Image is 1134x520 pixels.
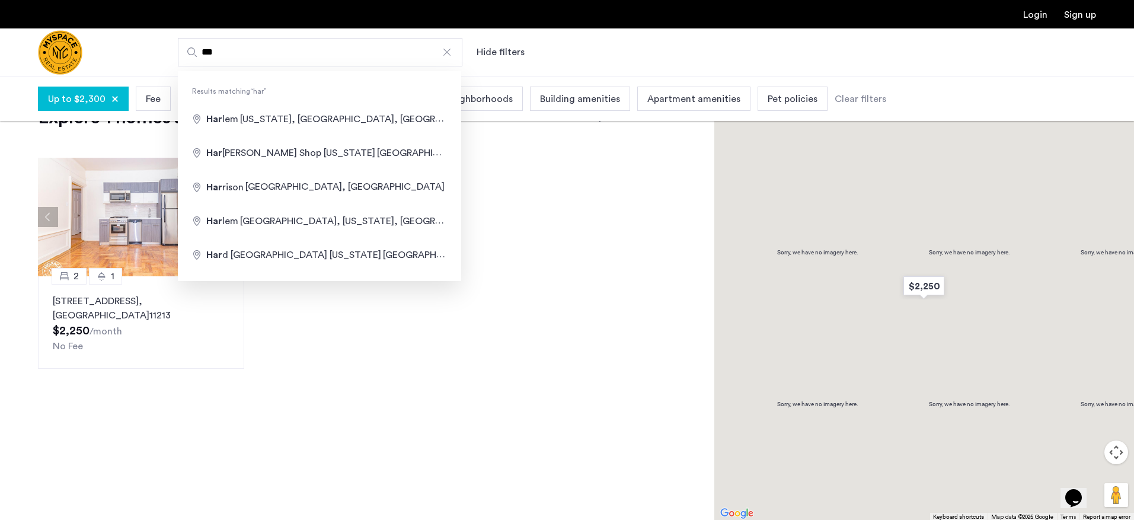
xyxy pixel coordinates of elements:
a: Cazamio Logo [38,30,82,75]
button: Show or hide filters [477,45,525,59]
span: [US_STATE], [GEOGRAPHIC_DATA], [GEOGRAPHIC_DATA] [240,114,497,124]
a: 21[STREET_ADDRESS], [GEOGRAPHIC_DATA]11213No Fee [38,276,244,369]
div: $2,250 [899,273,949,299]
span: [PERSON_NAME] Shop [US_STATE] [206,148,377,158]
span: Up to $2,300 [48,92,106,106]
img: 1990_638119771622616598.jpeg [38,158,245,276]
button: Drag Pegman onto the map to open Street View [1104,483,1128,507]
span: [GEOGRAPHIC_DATA], [US_STATE], [GEOGRAPHIC_DATA], [GEOGRAPHIC_DATA] [377,148,736,158]
span: Results matching [178,85,461,97]
q: har [250,88,267,95]
input: Apartment Search [178,38,462,66]
span: Fee [146,92,161,106]
a: Registration [1064,10,1096,20]
span: Har [206,250,222,260]
span: Har [206,148,222,158]
button: Map camera controls [1104,441,1128,464]
span: $2,250 [53,325,90,337]
span: Har [206,114,222,124]
span: Apartment amenities [647,92,740,106]
span: [GEOGRAPHIC_DATA], [US_STATE], [GEOGRAPHIC_DATA], [GEOGRAPHIC_DATA] [240,216,599,226]
iframe: chat widget [1060,473,1098,508]
span: rison [206,183,245,192]
span: d [GEOGRAPHIC_DATA] [US_STATE] [206,250,383,260]
div: Clear filters [835,92,886,106]
span: No Fee [53,342,83,351]
span: [GEOGRAPHIC_DATA], [GEOGRAPHIC_DATA] [245,183,445,192]
span: lem [206,114,240,124]
span: Pet policies [768,92,817,106]
span: [GEOGRAPHIC_DATA][US_STATE], [GEOGRAPHIC_DATA], [GEOGRAPHIC_DATA] [383,250,736,260]
span: Har [206,183,222,192]
span: Har [206,216,222,226]
span: Map data ©2025 Google [991,514,1053,520]
img: logo [38,30,82,75]
button: Previous apartment [38,207,58,227]
span: Neighborhoods [445,92,513,106]
span: 2 [74,269,79,283]
span: lem [206,216,240,226]
sub: /month [90,327,122,336]
span: 1 [111,269,114,283]
p: [STREET_ADDRESS] 11213 [53,294,229,323]
a: Login [1023,10,1047,20]
span: Building amenities [540,92,620,106]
